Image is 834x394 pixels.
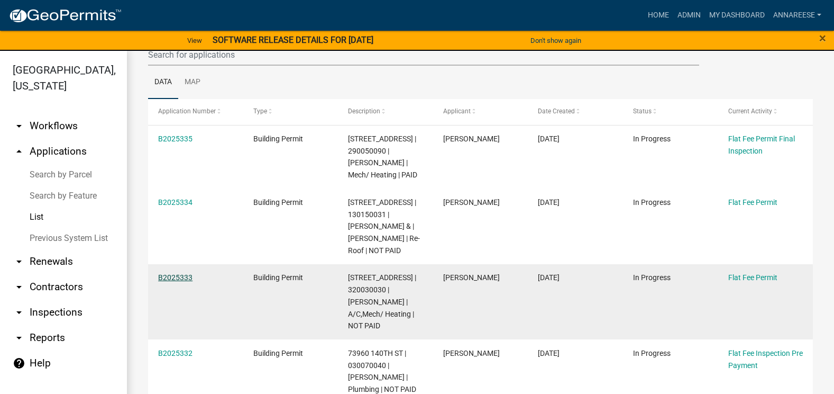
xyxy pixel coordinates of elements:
span: Description [348,108,380,115]
i: arrow_drop_down [13,306,25,319]
span: Gina Gullickson [443,273,500,282]
a: View [183,32,206,49]
a: B2025332 [158,349,193,357]
a: Data [148,66,178,100]
i: arrow_drop_down [13,332,25,344]
strong: SOFTWARE RELEASE DETAILS FOR [DATE] [213,35,373,45]
i: help [13,357,25,370]
span: Building Permit [253,273,303,282]
span: 09/15/2025 [538,349,560,357]
span: Gina Gullickson [443,135,500,143]
span: In Progress [633,135,671,143]
span: Building Permit [253,349,303,357]
a: Flat Fee Permit Final Inspection [728,135,795,155]
span: Gina Gullickson [443,198,500,207]
datatable-header-cell: Date Created [528,99,623,124]
button: Don't show again [526,32,585,49]
i: arrow_drop_up [13,145,25,158]
span: Application Number [158,108,216,115]
a: My Dashboard [705,5,769,25]
span: Current Activity [728,108,772,115]
a: B2025335 [158,135,193,143]
span: In Progress [633,273,671,282]
span: In Progress [633,198,671,207]
span: Applicant [443,108,471,115]
a: Map [178,66,207,100]
a: Flat Fee Permit [728,273,777,282]
span: 09/15/2025 [538,273,560,282]
i: arrow_drop_down [13,120,25,132]
a: Home [644,5,673,25]
datatable-header-cell: Description [338,99,433,124]
span: 09/15/2025 [538,135,560,143]
span: Building Permit [253,135,303,143]
a: annareese [769,5,826,25]
i: arrow_drop_down [13,255,25,268]
datatable-header-cell: Current Activity [718,99,813,124]
span: 09/15/2025 [538,198,560,207]
a: Admin [673,5,705,25]
span: In Progress [633,349,671,357]
span: 117 2ND ST E | 290050090 | ROBINSON,ROSALINDA ANN | Mech/ Heating | PAID [348,135,417,179]
a: B2025334 [158,198,193,207]
datatable-header-cell: Type [243,99,338,124]
span: Date Created [538,108,575,115]
span: 105 MAIN ST | 320030030 | THOSTENSON,REED | A/C,Mech/ Heating | NOT PAID [348,273,416,330]
a: Flat Fee Inspection Pre Payment [728,349,803,370]
span: Justin Peterson [443,349,500,357]
span: × [819,31,826,46]
datatable-header-cell: Status [623,99,718,124]
span: Building Permit [253,198,303,207]
span: 25723 770TH AVE | 130150031 | HUISMAN,CRAIG & | NICOLE HUISMAN | Re-Roof | NOT PAID [348,198,420,255]
a: Flat Fee Permit [728,198,777,207]
span: Type [253,108,267,115]
span: Status [633,108,652,115]
datatable-header-cell: Application Number [148,99,243,124]
i: arrow_drop_down [13,281,25,293]
button: Close [819,32,826,44]
datatable-header-cell: Applicant [433,99,528,124]
input: Search for applications [148,44,699,66]
a: B2025333 [158,273,193,282]
span: 73960 140TH ST | 030070040 | PETERSON,JUSTIN G | Plumbing | NOT PAID [348,349,416,393]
